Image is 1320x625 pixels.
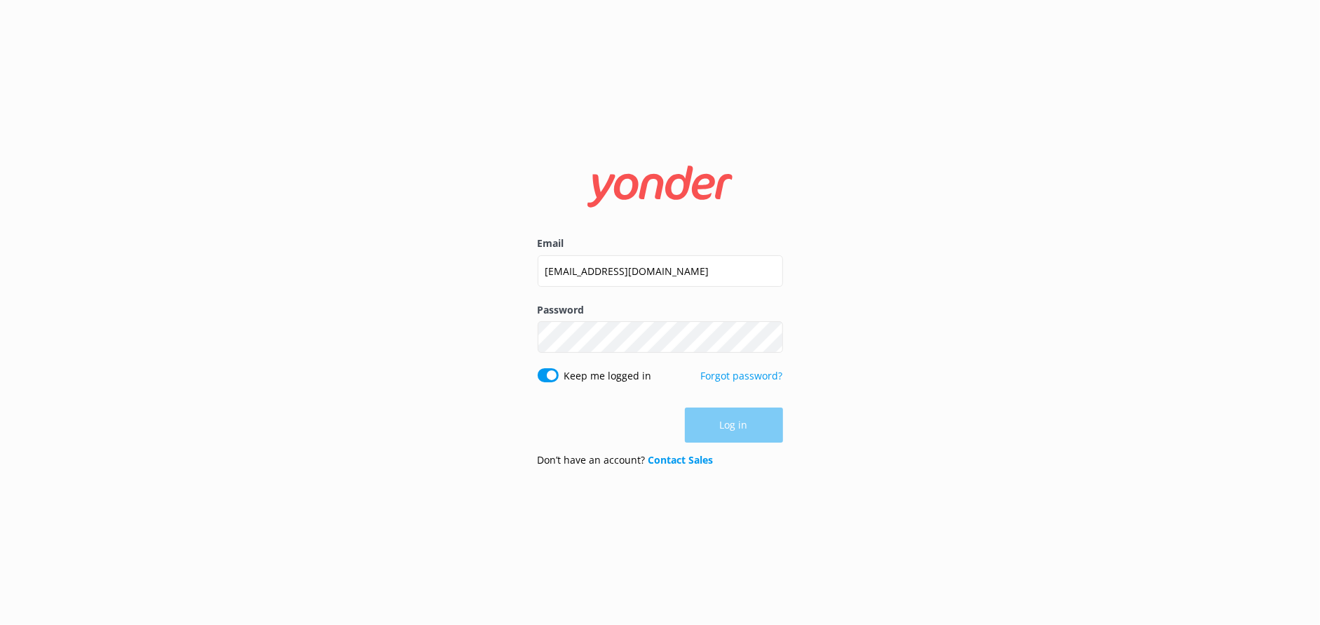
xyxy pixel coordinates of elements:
[755,323,783,351] button: Show password
[538,255,783,287] input: user@emailaddress.com
[648,453,714,466] a: Contact Sales
[564,368,652,384] label: Keep me logged in
[701,369,783,382] a: Forgot password?
[538,236,783,251] label: Email
[538,452,714,468] p: Don’t have an account?
[538,302,783,318] label: Password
